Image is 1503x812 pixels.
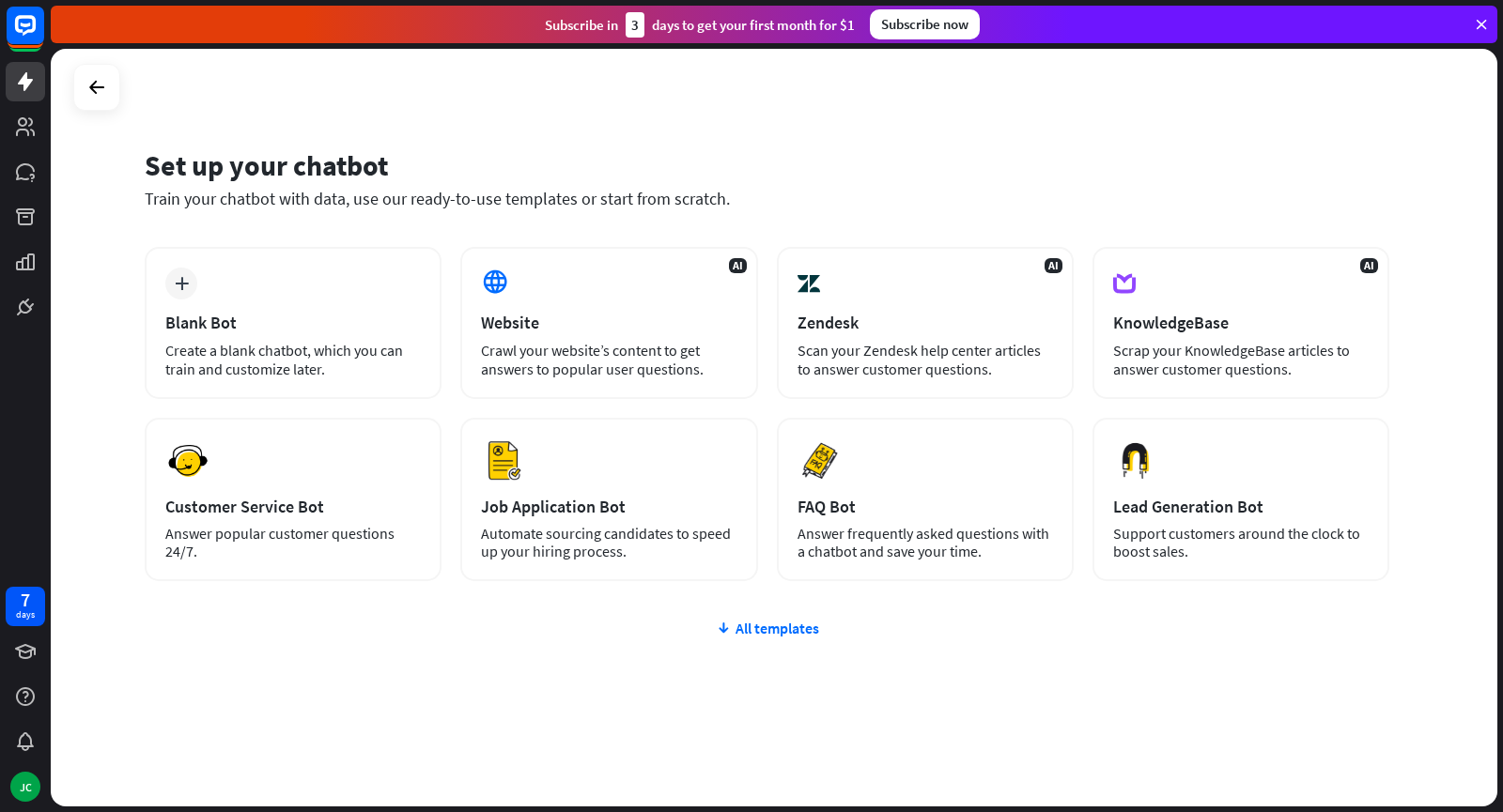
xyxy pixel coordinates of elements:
[16,608,35,621] div: days
[870,9,980,39] div: Subscribe now
[6,587,45,626] a: 7 days
[21,591,30,608] div: 7
[10,772,40,802] div: JC
[626,12,644,38] div: 3
[545,12,855,38] div: Subscribe in days to get your first month for $1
